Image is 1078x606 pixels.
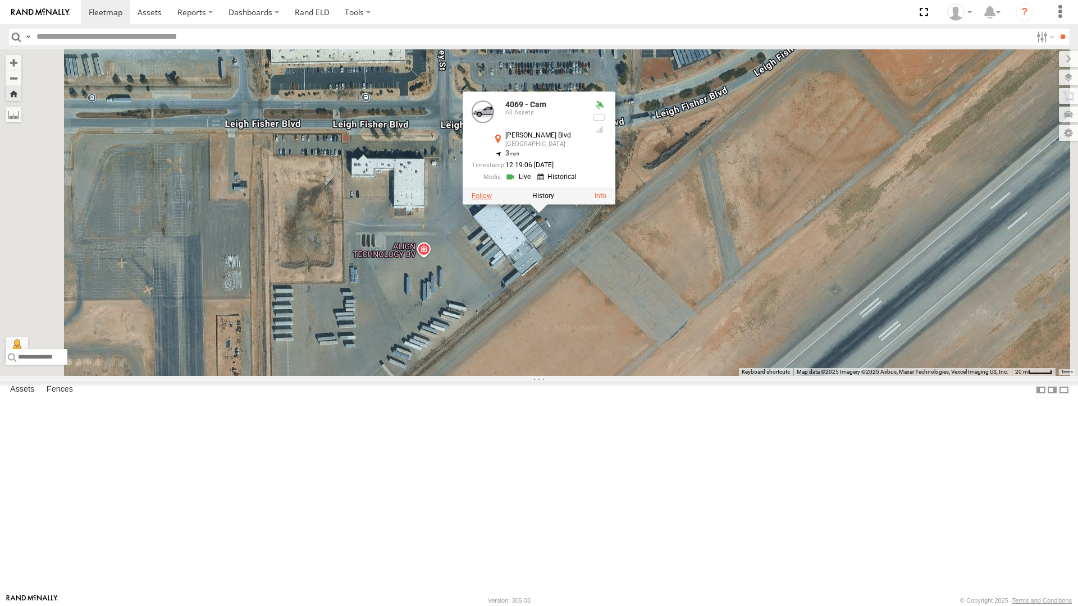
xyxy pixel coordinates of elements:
label: Search Query [24,29,33,45]
label: Assets [4,382,40,398]
div: [PERSON_NAME] Blvd [505,132,584,140]
div: Valid GPS Fix [593,101,606,110]
a: 4069 - Cam [505,100,546,109]
button: Map Scale: 20 m per 39 pixels [1012,368,1056,376]
div: Last Event GSM Signal Strength [593,125,606,134]
a: View Historical Media Streams [537,172,580,182]
a: View Live Media Streams [505,172,534,182]
button: Zoom out [6,70,21,86]
button: Zoom in [6,55,21,70]
button: Keyboard shortcuts [742,368,790,376]
span: 3 [505,149,519,157]
a: Terms [1061,370,1073,374]
label: Measure [6,107,21,122]
a: Terms and Conditions [1012,597,1072,604]
div: Version: 305.03 [488,597,531,604]
span: 20 m [1015,369,1028,375]
span: Map data ©2025 Imagery ©2025 Airbus, Maxar Technologies, Vexcel Imaging US, Inc. [797,369,1008,375]
a: View Asset Details [595,192,606,200]
div: Date/time of location update [472,162,584,169]
label: Map Settings [1059,125,1078,141]
div: Armando Sotelo [943,4,976,21]
label: Dock Summary Table to the Left [1035,382,1047,398]
label: Realtime tracking of Asset [472,192,492,200]
div: No battery health information received from this device. [593,113,606,122]
button: Drag Pegman onto the map to open Street View [6,337,28,359]
i: ? [1016,3,1034,21]
div: All Assets [505,109,584,116]
a: Visit our Website [6,595,58,606]
label: Search Filter Options [1032,29,1056,45]
a: View Asset Details [472,101,494,123]
img: rand-logo.svg [11,8,70,16]
label: Hide Summary Table [1058,382,1070,398]
label: View Asset History [532,192,554,200]
button: Zoom Home [6,86,21,101]
label: Fences [41,382,79,398]
div: © Copyright 2025 - [960,597,1072,604]
label: Dock Summary Table to the Right [1047,382,1058,398]
div: [GEOGRAPHIC_DATA] [505,141,584,148]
